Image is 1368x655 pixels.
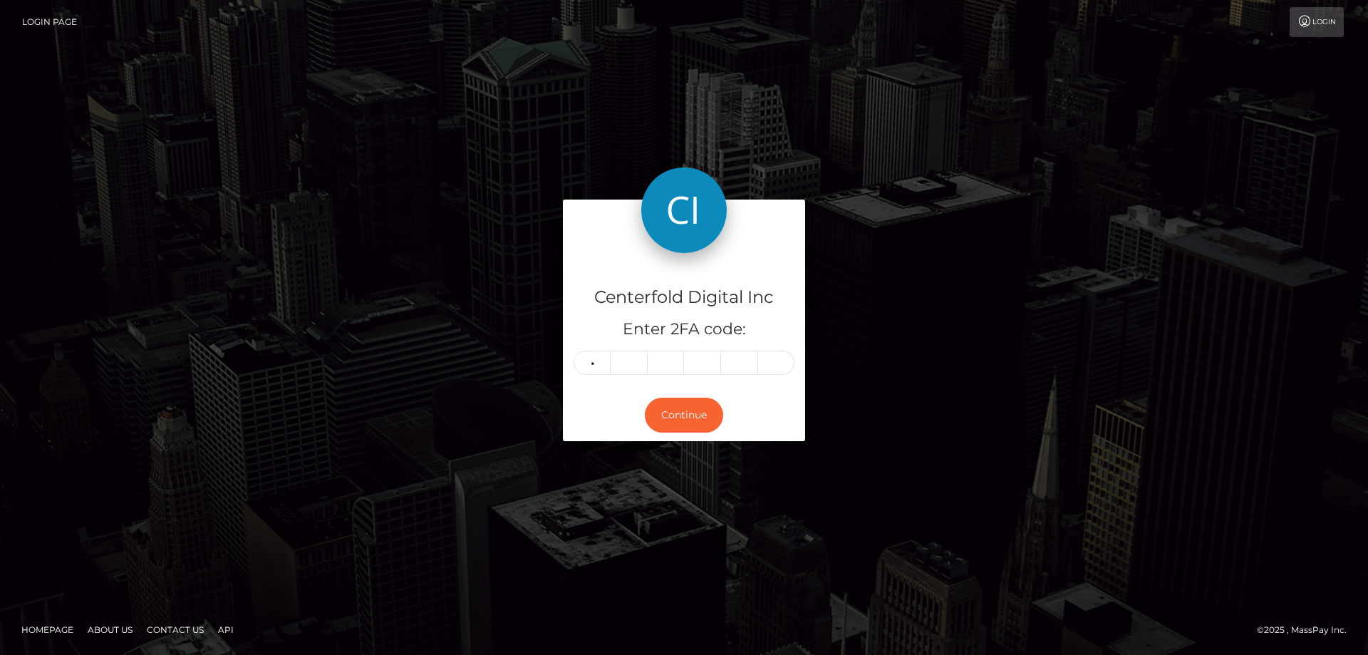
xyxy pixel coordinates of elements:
[212,619,239,641] a: API
[22,7,77,37] a: Login Page
[1290,7,1344,37] a: Login
[1257,622,1357,638] div: © 2025 , MassPay Inc.
[574,285,794,310] h4: Centerfold Digital Inc
[16,619,79,641] a: Homepage
[641,167,727,253] img: Centerfold Digital Inc
[645,398,723,433] button: Continue
[574,319,794,341] h5: Enter 2FA code:
[141,619,209,641] a: Contact Us
[82,619,138,641] a: About Us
